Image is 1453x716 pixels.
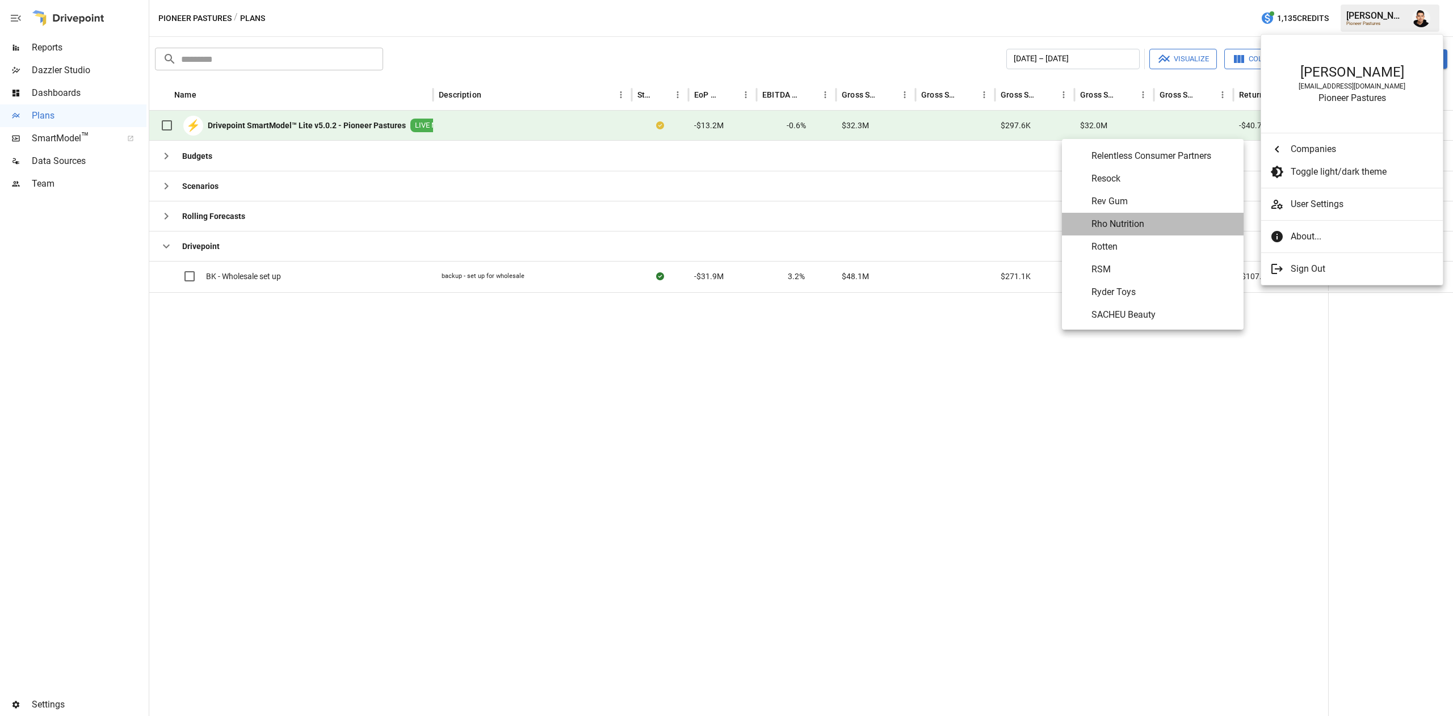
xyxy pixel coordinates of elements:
div: [EMAIL_ADDRESS][DOMAIN_NAME] [1273,82,1431,90]
span: SACHEU Beauty [1091,308,1234,322]
span: About... [1291,230,1434,243]
span: Rho Nutrition [1091,217,1234,231]
span: Sign Out [1291,262,1434,276]
span: Resock [1091,172,1234,186]
span: Rev Gum [1091,195,1234,208]
span: Companies [1291,142,1434,156]
span: Relentless Consumer Partners [1091,149,1234,163]
div: Pioneer Pastures [1273,92,1431,103]
div: [PERSON_NAME] [1273,64,1431,80]
span: Toggle light/dark theme [1291,165,1434,179]
span: RSM [1091,263,1234,276]
span: Ryder Toys [1091,285,1234,299]
span: Rotten [1091,240,1234,254]
span: User Settings [1291,197,1434,211]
